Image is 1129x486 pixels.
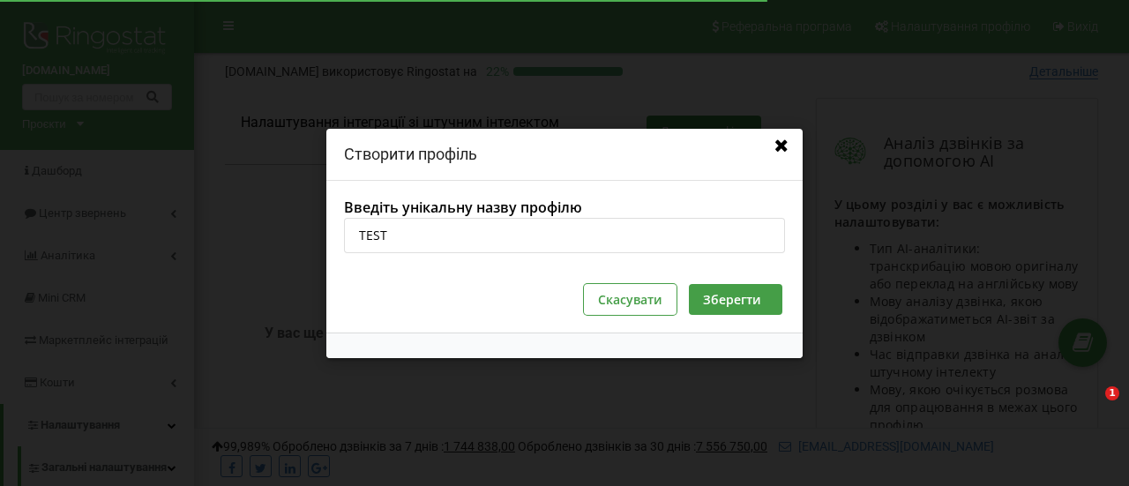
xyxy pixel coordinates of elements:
[344,217,785,252] input: Введіть унікальну назву профілю
[344,146,785,162] div: Створити профіль
[344,198,785,218] label: Введіть унікальну назву профілю
[584,283,677,314] button: Скасувати
[1105,386,1119,400] span: 1
[1069,386,1111,429] iframe: Intercom live chat
[689,283,782,314] button: Зберегти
